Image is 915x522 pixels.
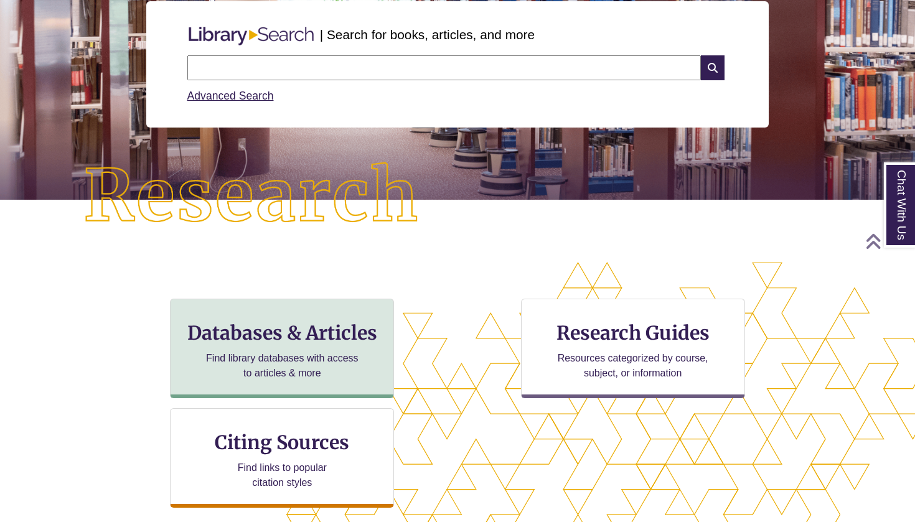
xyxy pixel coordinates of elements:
p: Resources categorized by course, subject, or information [551,351,714,381]
a: Citing Sources Find links to popular citation styles [170,408,394,508]
a: Databases & Articles Find library databases with access to articles & more [170,299,394,398]
p: | Search for books, articles, and more [320,25,535,44]
p: Find library databases with access to articles & more [201,351,364,381]
h3: Citing Sources [207,431,359,454]
img: Libary Search [182,22,320,50]
a: Research Guides Resources categorized by course, subject, or information [521,299,745,398]
img: Research [46,125,458,268]
p: Find links to popular citation styles [222,460,343,490]
i: Search [701,55,725,80]
h3: Databases & Articles [181,321,383,345]
h3: Research Guides [532,321,734,345]
a: Advanced Search [187,90,274,102]
a: Back to Top [865,233,912,249]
